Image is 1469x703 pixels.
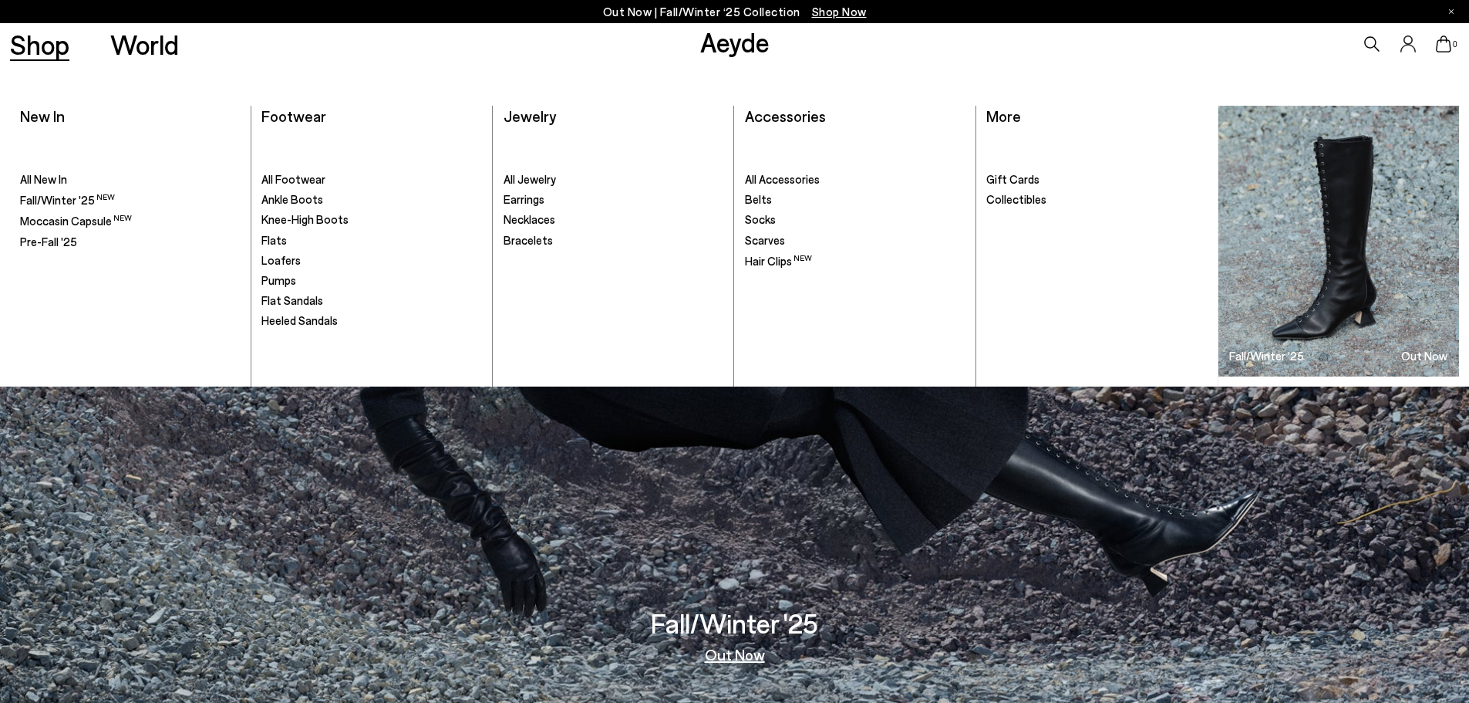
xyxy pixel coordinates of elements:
span: Pre-Fall '25 [20,235,77,248]
a: Fall/Winter '25 Out Now [1218,106,1459,377]
span: All Accessories [745,172,820,186]
a: World [110,31,179,58]
span: Pumps [261,273,296,287]
a: Flat Sandals [261,293,482,309]
span: Hair Clips [745,254,812,268]
a: Flats [261,233,482,248]
a: Collectibles [986,192,1208,208]
a: Belts [745,192,965,208]
a: All Jewelry [504,172,724,188]
span: 0 [1451,40,1459,49]
a: More [986,106,1021,125]
span: Flats [261,233,287,247]
a: Necklaces [504,212,724,228]
a: Gift Cards [986,172,1208,188]
h3: Fall/Winter '25 [1229,350,1304,362]
a: Knee-High Boots [261,212,482,228]
span: Belts [745,192,772,206]
span: Bracelets [504,233,553,247]
span: Necklaces [504,212,555,226]
span: Scarves [745,233,785,247]
a: Pumps [261,273,482,289]
a: Earrings [504,192,724,208]
span: Earrings [504,192,544,206]
span: All New In [20,172,67,186]
span: Flat Sandals [261,293,323,307]
span: All Footwear [261,172,325,186]
a: Socks [745,212,965,228]
a: All New In [20,172,241,188]
a: Accessories [745,106,826,125]
a: Out Now [705,647,765,662]
span: Moccasin Capsule [20,214,132,228]
a: Fall/Winter '25 [20,192,241,208]
span: Fall/Winter '25 [20,193,115,207]
span: Knee-High Boots [261,212,349,226]
h3: Fall/Winter '25 [651,610,818,637]
a: All Footwear [261,172,482,188]
a: Ankle Boots [261,192,482,208]
span: Socks [745,212,776,226]
a: Aeyde [700,25,770,58]
a: Pre-Fall '25 [20,235,241,250]
a: Bracelets [504,233,724,248]
a: New In [20,106,65,125]
a: All Accessories [745,172,965,188]
p: Out Now | Fall/Winter ‘25 Collection [603,2,867,22]
a: Jewelry [504,106,556,125]
a: Moccasin Capsule [20,213,241,229]
a: Heeled Sandals [261,313,482,329]
span: Heeled Sandals [261,313,338,327]
a: Loafers [261,253,482,269]
span: Loafers [261,253,301,267]
h3: Out Now [1401,350,1447,362]
img: Group_1295_900x.jpg [1218,106,1459,377]
span: Navigate to /collections/new-in [812,5,867,19]
span: Ankle Boots [261,192,323,206]
span: Collectibles [986,192,1046,206]
a: 0 [1436,35,1451,52]
a: Hair Clips [745,253,965,269]
a: Shop [10,31,69,58]
a: Scarves [745,233,965,248]
span: Gift Cards [986,172,1039,186]
span: All Jewelry [504,172,556,186]
a: Footwear [261,106,326,125]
